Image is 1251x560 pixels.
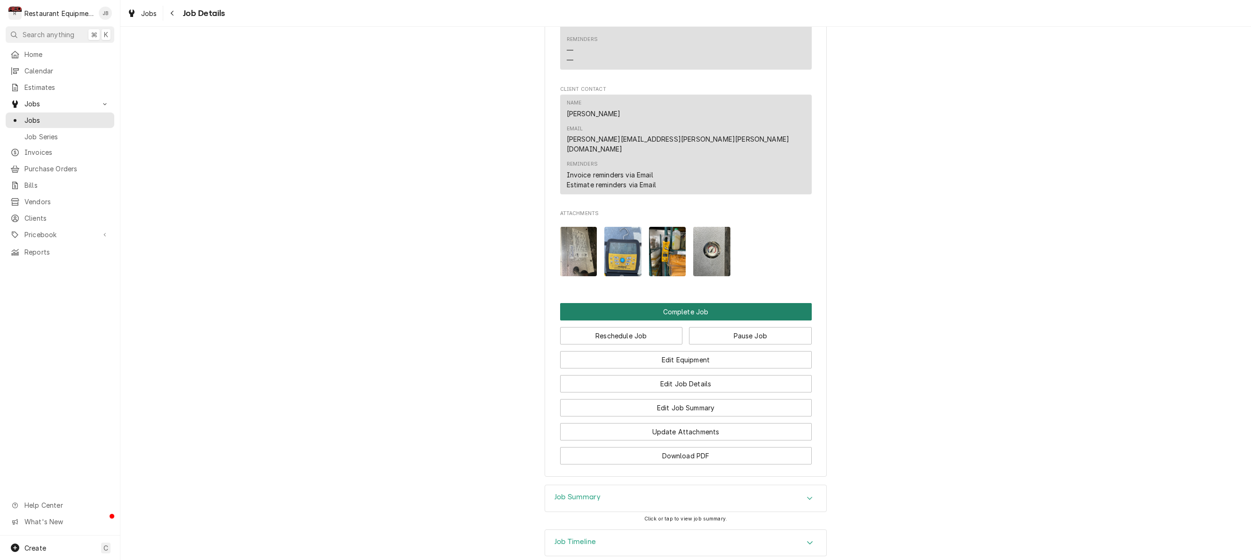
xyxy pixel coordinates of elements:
div: JB [99,7,112,20]
span: Reports [24,247,110,257]
div: Button Group Row [560,303,812,320]
span: ⌘ [91,30,97,40]
div: Accordion Header [545,530,826,556]
a: Go to Help Center [6,497,114,513]
div: Reminders [567,160,656,189]
button: Pause Job [689,327,812,344]
span: Create [24,544,46,552]
a: Job Series [6,129,114,144]
a: Go to Pricebook [6,227,114,242]
a: Jobs [6,112,114,128]
img: ilTbh4q1TatsXOWxhH3j [649,227,686,276]
span: Client Contact [560,86,812,93]
button: Complete Job [560,303,812,320]
span: Purchase Orders [24,164,110,174]
a: Estimates [6,80,114,95]
div: Reminders [567,160,598,168]
button: Edit Equipment [560,351,812,368]
button: Download PDF [560,447,812,464]
div: Button Group Row [560,416,812,440]
button: Accordion Details Expand Trigger [545,530,826,556]
a: Calendar [6,63,114,79]
span: Calendar [24,66,110,76]
img: EXfJyL9QbuiDqcAgMZZY [604,227,641,276]
div: Client Contact List [560,95,812,199]
span: Home [24,49,110,59]
div: Contact [560,95,812,194]
a: Reports [6,244,114,260]
div: Accordion Header [545,485,826,512]
div: Button Group Row [560,368,812,392]
span: Pricebook [24,230,95,240]
a: Invoices [6,144,114,160]
div: Job Timeline [545,529,827,557]
div: Location Contact List [560,5,812,74]
a: Home [6,47,114,62]
div: — [567,45,573,55]
span: Help Center [24,500,109,510]
span: What's New [24,517,109,527]
div: Email [567,125,583,133]
h3: Job Timeline [554,537,596,546]
span: Clients [24,213,110,223]
div: — [567,55,573,65]
div: Button Group Row [560,344,812,368]
a: Go to Jobs [6,96,114,112]
span: Jobs [24,115,110,125]
div: Reminders [567,36,598,43]
div: Invoice reminders via Email [567,170,653,180]
span: Invoices [24,147,110,157]
div: Button Group Row [560,392,812,416]
img: SNEBfBtvT0KWX9oyjGy5 [693,227,730,276]
div: Button Group Row [560,320,812,344]
button: Edit Job Details [560,375,812,392]
div: Job Summary [545,485,827,512]
span: Jobs [24,99,95,109]
button: Search anything⌘K [6,26,114,43]
a: Clients [6,210,114,226]
div: R [8,7,22,20]
a: [PERSON_NAME][EMAIL_ADDRESS][PERSON_NAME][PERSON_NAME][DOMAIN_NAME] [567,135,790,153]
button: Update Attachments [560,423,812,440]
span: C [103,543,108,553]
span: Vendors [24,197,110,207]
span: Estimates [24,82,110,92]
h3: Job Summary [554,493,601,502]
span: Bills [24,180,110,190]
div: Client Contact [560,86,812,199]
a: Purchase Orders [6,161,114,176]
button: Reschedule Job [560,327,683,344]
span: Click or tap to view job summary. [644,516,727,522]
span: Attachments [560,210,812,217]
div: Contact [560,5,812,70]
div: Button Group [560,303,812,464]
div: Reminders [567,36,598,64]
span: Jobs [141,8,157,18]
div: Email [567,125,805,154]
button: Accordion Details Expand Trigger [545,485,826,512]
span: Job Details [180,7,225,20]
div: Estimate reminders via Email [567,180,656,190]
a: Jobs [123,6,161,21]
span: Attachments [560,219,812,284]
div: Restaurant Equipment Diagnostics [24,8,94,18]
span: K [104,30,108,40]
div: Attachments [560,210,812,283]
div: Name [567,99,621,118]
button: Edit Job Summary [560,399,812,416]
div: Button Group Row [560,440,812,464]
span: Search anything [23,30,74,40]
img: GnSyIJZkRViuE0dbrjZT [560,227,597,276]
span: Job Series [24,132,110,142]
a: Vendors [6,194,114,209]
div: [PERSON_NAME] [567,109,621,119]
div: Name [567,99,582,107]
div: Jaired Brunty's Avatar [99,7,112,20]
a: Go to What's New [6,514,114,529]
a: Bills [6,177,114,193]
div: Restaurant Equipment Diagnostics's Avatar [8,7,22,20]
button: Navigate back [165,6,180,21]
